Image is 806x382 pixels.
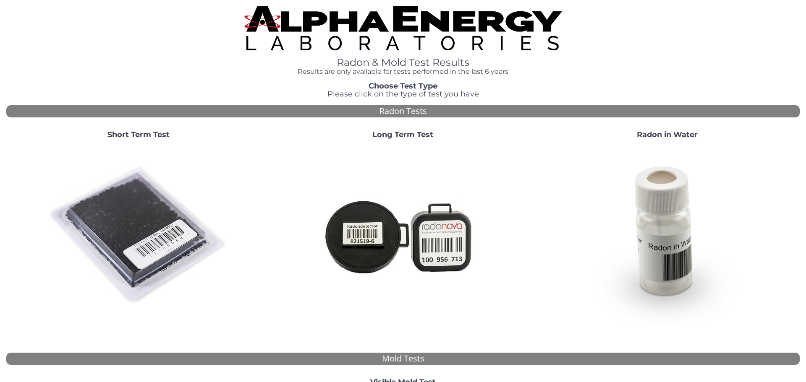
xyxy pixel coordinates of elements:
h1: Radon & Mold Test Results [244,57,562,68]
strong: Choose Test Type [369,81,437,91]
strong: Radon in Water [637,130,698,139]
img: TightCrop.jpg [244,6,562,50]
div: Radon Tests [6,105,800,117]
strong: Short Term Test [107,130,170,139]
h4: Results are only available for tests performed in the last 6 years [244,68,562,75]
span: Please click on the type of test you have [327,89,479,99]
strong: Long Term Test [372,130,433,139]
img: RadoninWater.jpg [577,146,758,326]
img: ShortTerm.jpg [48,146,229,326]
img: Radtrak2vsRadtrak3.jpg [313,146,493,326]
div: Mold Tests [6,353,800,365]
